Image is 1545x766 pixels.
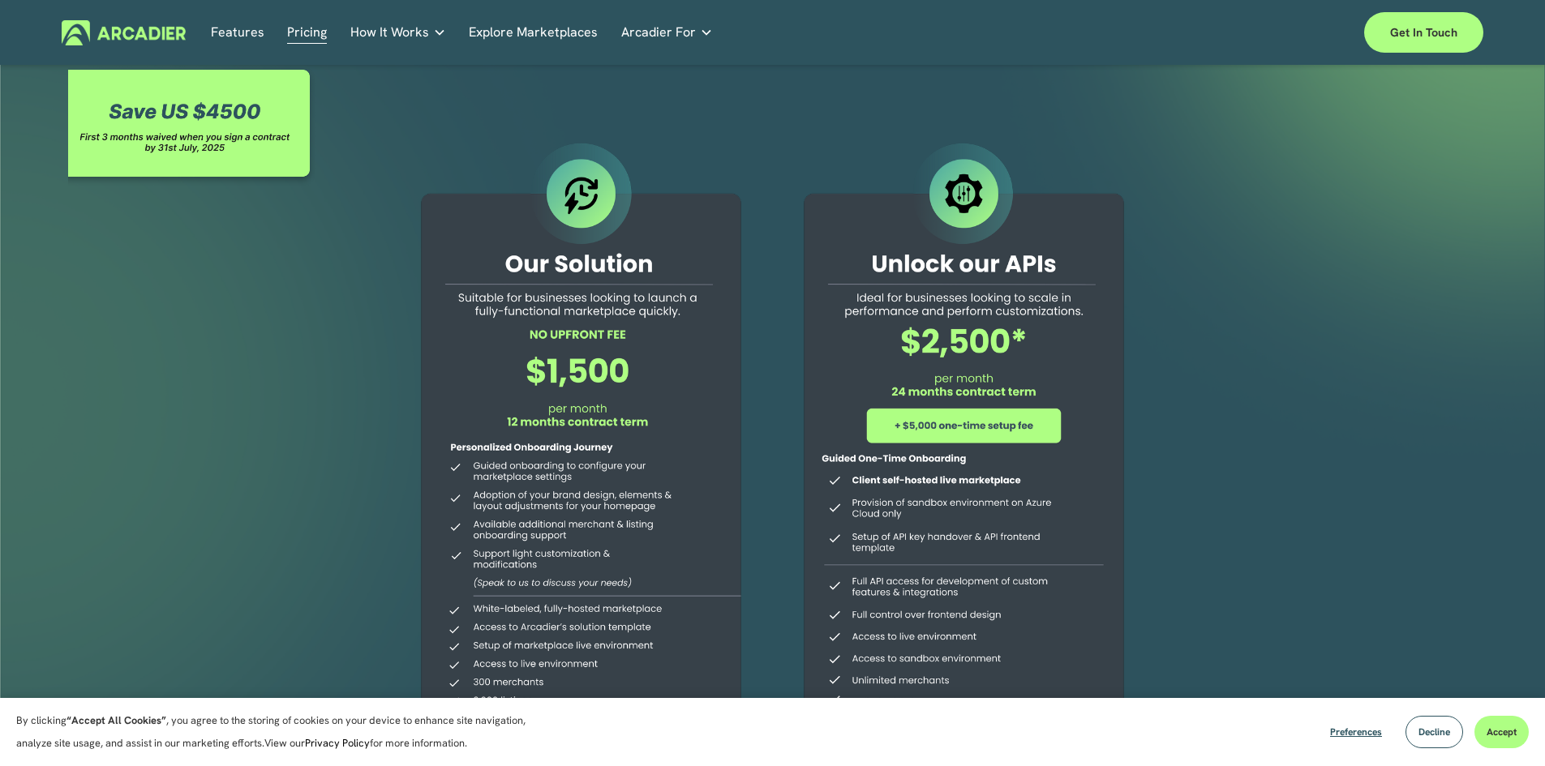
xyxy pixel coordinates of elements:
a: folder dropdown [350,20,446,45]
span: Accept [1487,725,1517,738]
span: Decline [1418,725,1450,738]
span: Arcadier For [621,21,696,44]
span: Preferences [1330,725,1382,738]
span: How It Works [350,21,429,44]
a: folder dropdown [621,20,713,45]
button: Preferences [1318,716,1394,748]
button: Decline [1406,716,1463,748]
a: Get in touch [1364,12,1483,53]
p: By clicking , you agree to the storing of cookies on your device to enhance site navigation, anal... [16,709,543,755]
a: Explore Marketplaces [469,20,598,45]
img: Arcadier [62,20,186,45]
a: Pricing [287,20,327,45]
a: Features [211,20,264,45]
button: Accept [1474,716,1529,748]
strong: “Accept All Cookies” [67,713,166,727]
a: Privacy Policy [305,736,370,750]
